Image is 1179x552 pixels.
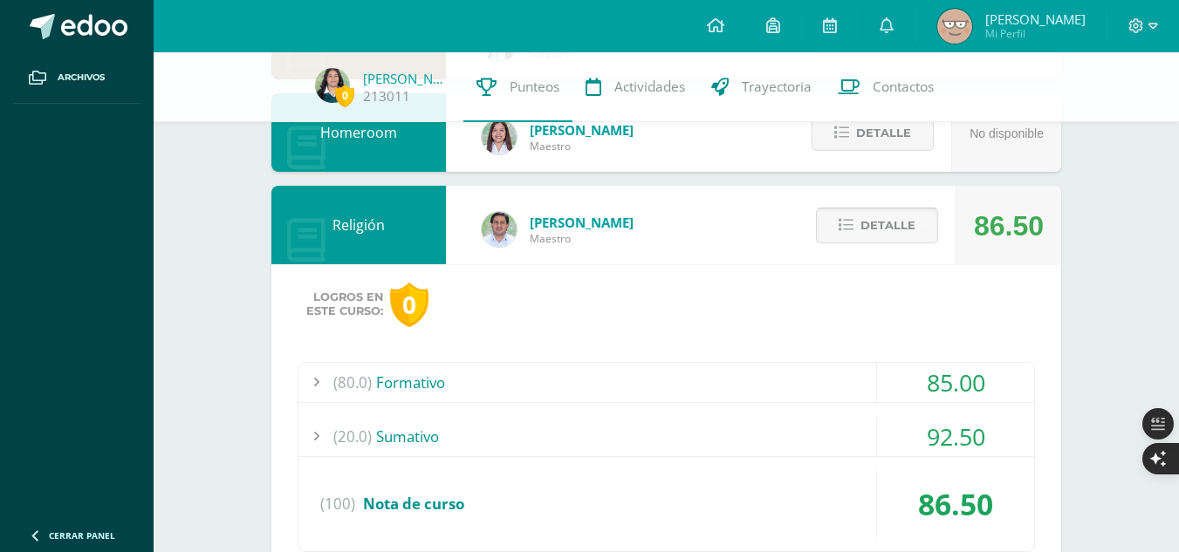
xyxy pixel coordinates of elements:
span: Contactos [873,78,934,96]
button: Detalle [816,208,938,243]
a: Punteos [463,52,572,122]
span: Punteos [510,78,559,96]
div: 85.00 [877,363,1034,402]
span: No disponible [970,126,1044,140]
span: Cerrar panel [49,529,115,542]
a: 213011 [363,87,410,106]
button: Detalle [812,115,934,151]
div: Religión [271,186,446,264]
a: Archivos [14,52,140,104]
img: f767cae2d037801592f2ba1a5db71a2a.png [482,212,517,247]
div: 0 [390,283,428,327]
span: (100) [320,471,355,537]
a: Actividades [572,52,698,122]
a: Contactos [825,52,947,122]
img: 8670e599328e1b651da57b5535759df0.png [315,68,350,103]
span: Logros en este curso: [306,290,383,318]
span: Archivos [58,71,105,85]
span: Maestro [530,231,634,246]
div: Formativo [298,363,1034,402]
a: [PERSON_NAME] [363,70,450,87]
div: Sumativo [298,417,1034,456]
img: 4f584a23ab57ed1d5ae0c4d956f68ee2.png [937,9,972,44]
img: acecb51a315cac2de2e3deefdb732c9f.png [482,119,517,154]
span: Maestro [530,139,634,153]
a: Trayectoria [698,52,825,122]
span: Mi Perfil [985,26,1086,41]
span: Detalle [856,117,911,149]
div: 86.50 [974,187,1044,265]
div: 92.50 [877,417,1034,456]
span: [PERSON_NAME] [530,214,634,231]
span: [PERSON_NAME] [530,121,634,139]
span: Detalle [860,209,915,242]
span: (80.0) [333,363,372,402]
span: Nota de curso [363,494,464,514]
span: Trayectoria [742,78,812,96]
span: (20.0) [333,417,372,456]
span: Actividades [614,78,685,96]
div: 86.50 [877,471,1034,537]
span: [PERSON_NAME] [985,10,1086,28]
span: 0 [335,85,354,106]
div: Homeroom [271,93,446,172]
